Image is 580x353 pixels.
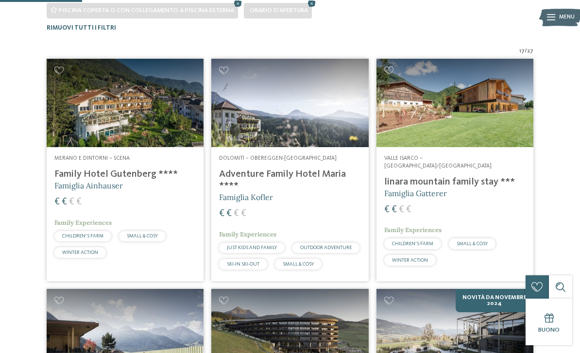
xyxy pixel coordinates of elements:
[406,205,411,215] span: €
[376,59,533,147] img: Cercate un hotel per famiglie? Qui troverete solo i migliori!
[47,59,204,281] a: Cercate un hotel per famiglie? Qui troverete solo i migliori! Merano e dintorni – Scena Family Ho...
[211,59,368,281] a: Cercate un hotel per famiglie? Qui troverete solo i migliori! Dolomiti – Obereggen-[GEOGRAPHIC_DA...
[219,168,360,192] h4: Adventure Family Hotel Maria ****
[59,7,234,14] span: Piscina coperta o con collegamento a piscina esterna
[226,209,232,219] span: €
[227,262,259,267] span: SKI-IN SKI-OUT
[384,188,447,198] span: Famiglia Gatterer
[527,48,533,55] span: 27
[76,197,82,207] span: €
[519,48,525,55] span: 17
[219,155,337,161] span: Dolomiti – Obereggen-[GEOGRAPHIC_DATA]
[376,59,533,281] a: Cercate un hotel per famiglie? Qui troverete solo i migliori! Valle Isarco – [GEOGRAPHIC_DATA]/[G...
[250,7,308,14] span: Orario d'apertura
[392,258,428,263] span: WINTER ACTION
[54,155,130,161] span: Merano e dintorni – Scena
[384,176,526,188] h4: linara mountain family stay ***
[54,197,60,207] span: €
[54,219,112,227] span: Family Experiences
[62,234,103,238] span: CHILDREN’S FARM
[54,168,196,180] h4: Family Hotel Gutenberg ****
[219,230,276,238] span: Family Experiences
[457,241,488,246] span: SMALL & COSY
[219,209,224,219] span: €
[47,25,116,31] span: Rimuovi tutti i filtri
[392,241,433,246] span: CHILDREN’S FARM
[211,59,368,147] img: Adventure Family Hotel Maria ****
[300,245,352,250] span: OUTDOOR ADVENTURE
[62,197,67,207] span: €
[283,262,314,267] span: SMALL & COSY
[241,209,246,219] span: €
[538,327,560,333] span: Buono
[127,234,158,238] span: SMALL & COSY
[392,205,397,215] span: €
[234,209,239,219] span: €
[384,205,390,215] span: €
[47,59,204,147] img: Family Hotel Gutenberg ****
[399,205,404,215] span: €
[219,192,273,202] span: Famiglia Kofler
[69,197,74,207] span: €
[384,155,492,169] span: Valle Isarco – [GEOGRAPHIC_DATA]/[GEOGRAPHIC_DATA]
[525,48,527,55] span: /
[227,245,277,250] span: JUST KIDS AND FAMILY
[54,181,123,190] span: Famiglia Ainhauser
[384,226,442,234] span: Family Experiences
[526,299,572,345] a: Buono
[62,250,98,255] span: WINTER ACTION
